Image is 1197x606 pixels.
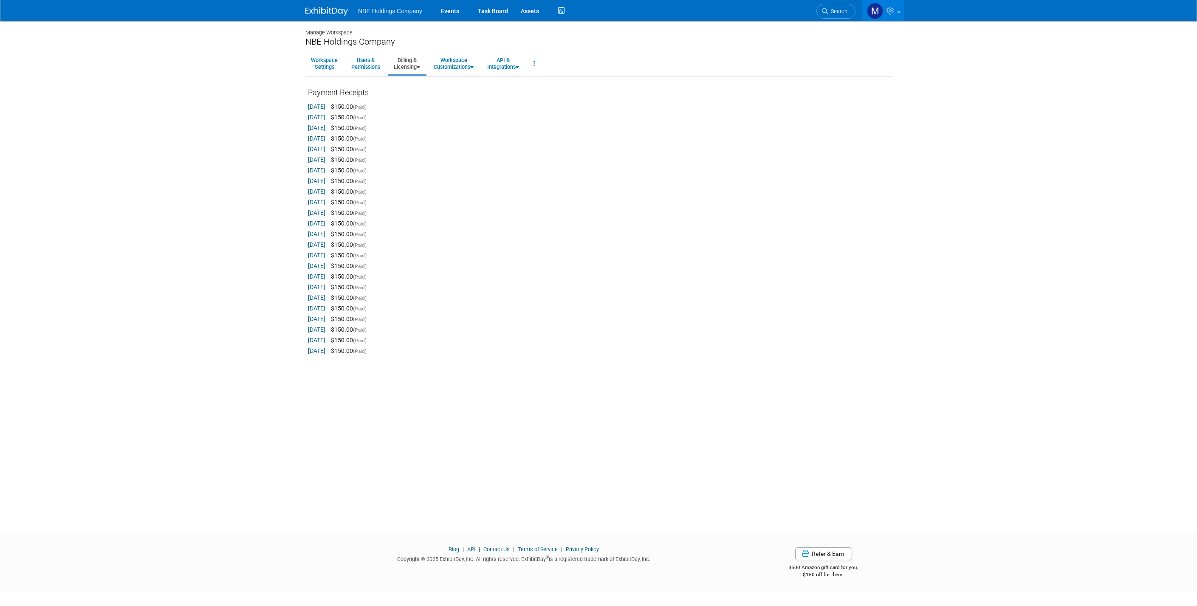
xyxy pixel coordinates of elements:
[353,125,367,131] span: (Paid)
[308,220,325,227] a: [DATE]
[308,252,325,259] a: [DATE]
[353,316,367,322] span: (Paid)
[353,157,367,163] span: (Paid)
[308,231,325,237] a: [DATE]
[353,115,367,121] span: (Paid)
[327,209,353,216] span: $150.00
[305,37,892,47] div: NBE Holdings Company
[308,124,325,131] a: [DATE]
[308,114,325,121] a: [DATE]
[546,555,549,560] sup: ®
[346,53,386,74] a: Users &Permissions
[327,262,353,269] span: $150.00
[308,241,325,248] a: [DATE]
[566,546,599,552] a: Privacy Policy
[795,547,851,560] a: Refer & Earn
[308,156,325,163] a: [DATE]
[305,553,742,563] div: Copyright © 2025 ExhibitDay, Inc. All rights reserved. ExhibitDay is a registered trademark of Ex...
[353,136,367,142] span: (Paid)
[308,135,325,142] a: [DATE]
[353,231,367,237] span: (Paid)
[482,53,525,74] a: API &Integrations
[353,189,367,195] span: (Paid)
[353,327,367,333] span: (Paid)
[308,347,325,354] a: [DATE]
[327,284,353,290] span: $150.00
[327,135,353,142] span: $150.00
[353,348,367,354] span: (Paid)
[353,263,367,269] span: (Paid)
[511,546,517,552] span: |
[559,546,565,552] span: |
[353,253,367,259] span: (Paid)
[353,295,367,301] span: (Paid)
[428,53,479,74] a: WorkspaceCustomizations
[305,7,348,16] img: ExhibitDay
[327,199,353,206] span: $150.00
[308,305,325,312] a: [DATE]
[308,262,325,269] a: [DATE]
[755,558,892,578] div: $500 Amazon gift card for you,
[483,546,510,552] a: Contact Us
[353,178,367,184] span: (Paid)
[308,199,325,206] a: [DATE]
[353,285,367,290] span: (Paid)
[308,209,325,216] a: [DATE]
[353,210,367,216] span: (Paid)
[353,338,367,344] span: (Paid)
[353,274,367,280] span: (Paid)
[449,546,459,552] a: Blog
[477,546,482,552] span: |
[353,242,367,248] span: (Paid)
[518,546,558,552] a: Terms of Service
[327,316,353,322] span: $150.00
[388,53,426,74] a: Billing &Licensing
[467,546,475,552] a: API
[327,146,353,152] span: $150.00
[327,273,353,280] span: $150.00
[308,188,325,195] a: [DATE]
[327,326,353,333] span: $150.00
[353,306,367,312] span: (Paid)
[327,220,353,227] span: $150.00
[327,103,353,110] span: $150.00
[308,146,325,152] a: [DATE]
[308,87,889,102] div: Payment Receipts
[305,53,343,74] a: WorkspaceSettings
[327,156,353,163] span: $150.00
[460,546,466,552] span: |
[353,200,367,206] span: (Paid)
[353,221,367,227] span: (Paid)
[308,167,325,174] a: [DATE]
[308,103,325,110] a: [DATE]
[327,124,353,131] span: $150.00
[327,188,353,195] span: $150.00
[327,337,353,344] span: $150.00
[327,294,353,301] span: $150.00
[327,347,353,354] span: $150.00
[308,284,325,290] a: [DATE]
[353,168,367,174] span: (Paid)
[327,241,353,248] span: $150.00
[308,326,325,333] a: [DATE]
[308,178,325,184] a: [DATE]
[305,21,892,37] div: Manage Workspace
[308,316,325,322] a: [DATE]
[308,294,325,301] a: [DATE]
[327,167,353,174] span: $150.00
[327,252,353,259] span: $150.00
[327,231,353,237] span: $150.00
[308,337,325,344] a: [DATE]
[327,305,353,312] span: $150.00
[358,8,422,14] span: NBE Holdings Company
[327,114,353,121] span: $150.00
[353,147,367,152] span: (Paid)
[308,273,325,280] a: [DATE]
[755,571,892,578] div: $150 off for them.
[816,4,855,19] a: Search
[327,178,353,184] span: $150.00
[867,3,883,19] img: Morgan Goddard
[828,8,847,14] span: Search
[353,104,367,110] span: (Paid)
